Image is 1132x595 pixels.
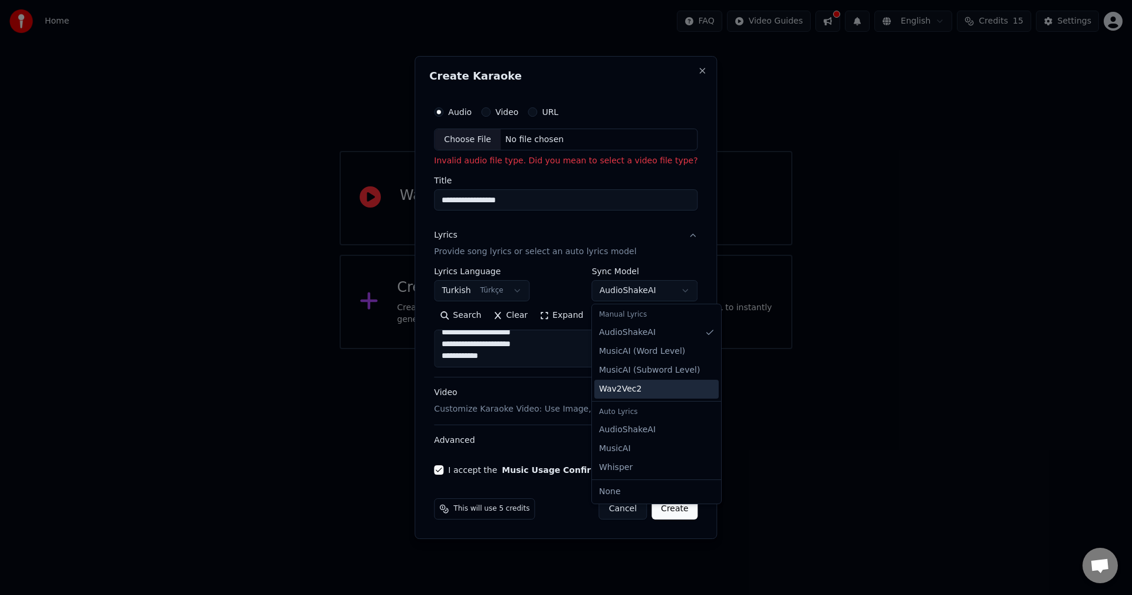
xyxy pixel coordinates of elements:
span: Whisper [599,462,633,474]
span: Wav2Vec2 [599,383,641,395]
span: MusicAI [599,443,631,455]
span: MusicAI ( Subword Level ) [599,364,700,376]
div: Manual Lyrics [594,307,719,323]
span: MusicAI ( Word Level ) [599,346,685,357]
span: None [599,486,621,498]
span: AudioShakeAI [599,327,656,338]
span: AudioShakeAI [599,424,656,436]
div: Auto Lyrics [594,404,719,420]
